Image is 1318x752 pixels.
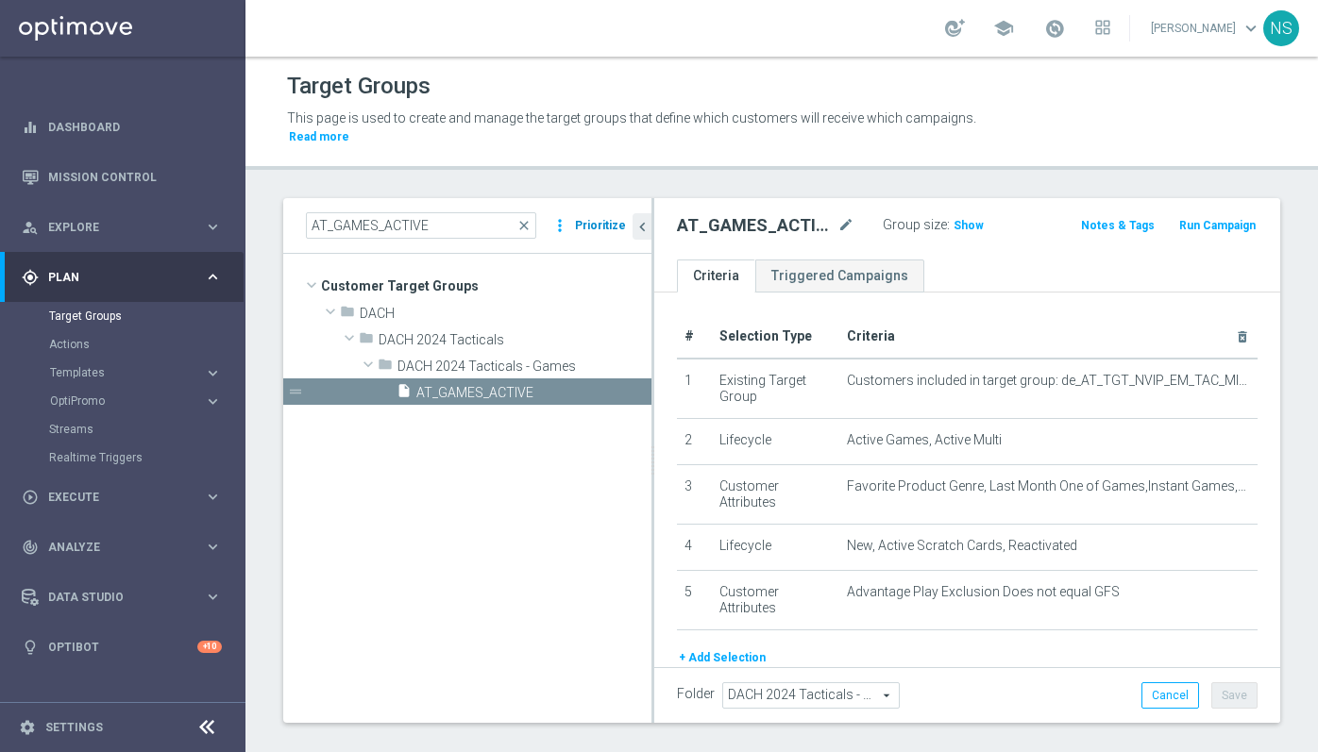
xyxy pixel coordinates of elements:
i: delete_forever [1235,329,1250,344]
button: Save [1211,682,1258,709]
div: Optibot [22,622,222,672]
button: Cancel [1141,682,1199,709]
span: close [516,218,532,233]
span: Templates [50,367,185,378]
button: play_circle_outline Execute keyboard_arrow_right [21,490,223,505]
td: 1 [677,359,712,418]
div: Streams [49,415,244,443]
td: 3 [677,465,712,525]
span: school [993,18,1014,39]
i: keyboard_arrow_right [204,268,222,286]
td: Customer Attributes [712,571,839,630]
button: Data Studio keyboard_arrow_right [21,590,223,605]
i: folder [378,357,393,378]
span: Plan [48,272,204,283]
td: Customer Attributes [712,465,839,525]
span: Explore [48,222,204,233]
button: Run Campaign [1177,215,1258,236]
a: Dashboard [48,102,222,152]
td: Lifecycle [712,418,839,465]
i: chevron_left [634,218,651,236]
button: track_changes Analyze keyboard_arrow_right [21,540,223,555]
div: Target Groups [49,302,244,330]
h2: AT_GAMES_ACTIVE [677,214,834,237]
i: mode_edit [837,214,854,237]
i: keyboard_arrow_right [204,393,222,410]
i: settings [19,719,36,736]
div: Templates [49,359,244,387]
span: Active Games, Active Multi [847,432,1002,448]
label: Folder [677,686,715,702]
i: keyboard_arrow_right [204,218,222,236]
i: track_changes [22,539,39,556]
div: +10 [197,641,222,653]
a: Actions [49,337,196,352]
td: 5 [677,571,712,630]
td: 2 [677,418,712,465]
a: Triggered Campaigns [755,259,924,292]
div: Explore [22,219,204,236]
span: Data Studio [48,592,204,603]
button: person_search Explore keyboard_arrow_right [21,220,223,235]
label: Group size [883,217,947,233]
button: Mission Control [21,170,223,185]
h1: Target Groups [287,73,431,100]
td: 4 [677,524,712,571]
div: Templates [50,367,204,378]
span: DACH 2024 Tacticals - Games [397,359,651,375]
a: Criteria [677,259,755,292]
button: Templates keyboard_arrow_right [49,365,223,380]
i: play_circle_outline [22,489,39,506]
span: AT_GAMES_ACTIVE [416,385,651,401]
i: folder [359,330,374,352]
button: Notes & Tags [1079,215,1157,236]
div: Dashboard [22,102,222,152]
button: + Add Selection [677,647,768,668]
span: Analyze [48,542,204,553]
div: Plan [22,269,204,286]
a: Target Groups [49,309,196,324]
i: folder [340,304,355,326]
td: Lifecycle [712,524,839,571]
span: DACH [360,306,651,322]
div: Actions [49,330,244,359]
button: chevron_left [633,213,651,240]
button: gps_fixed Plan keyboard_arrow_right [21,270,223,285]
span: Customers included in target group: de_AT_TGT_NVIP_EM_TAC_MIX__BASE_EMAILEXCLUSIONS [847,373,1250,389]
a: [PERSON_NAME]keyboard_arrow_down [1149,14,1263,42]
a: Optibot [48,622,197,672]
i: more_vert [550,212,569,239]
th: Selection Type [712,315,839,359]
div: Realtime Triggers [49,443,244,472]
button: Prioritize [572,213,629,239]
button: Read more [287,126,351,147]
a: Streams [49,422,196,437]
i: keyboard_arrow_right [204,538,222,556]
div: Analyze [22,539,204,556]
label: : [947,217,950,233]
span: keyboard_arrow_down [1241,18,1261,39]
div: NS [1263,10,1299,46]
span: Execute [48,492,204,503]
th: # [677,315,712,359]
a: Realtime Triggers [49,450,196,465]
button: lightbulb Optibot +10 [21,640,223,655]
i: gps_fixed [22,269,39,286]
input: Quick find group or folder [306,212,536,239]
i: person_search [22,219,39,236]
a: Settings [45,722,103,733]
i: insert_drive_file [397,383,412,405]
a: Mission Control [48,152,222,202]
button: equalizer Dashboard [21,120,223,135]
span: Criteria [847,328,895,343]
div: Mission Control [22,152,222,202]
span: DACH 2024 Tacticals [379,332,651,348]
i: keyboard_arrow_right [204,588,222,606]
